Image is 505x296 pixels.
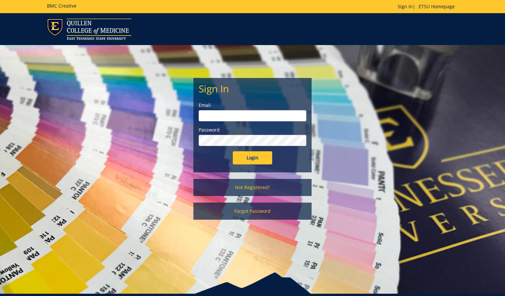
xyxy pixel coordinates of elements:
h5: BMC Creative [47,3,77,8]
input: Login [233,151,272,164]
label: Email [199,102,306,109]
label: Password [199,127,306,133]
a: ETSU Homepage [415,3,458,10]
img: ETSU logo [47,18,131,40]
p: | [398,3,458,10]
h2: Sign In [199,83,306,94]
a: Not Registered? [193,179,312,196]
a: Forgot Password [193,203,312,220]
a: Sign In [398,3,413,10]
